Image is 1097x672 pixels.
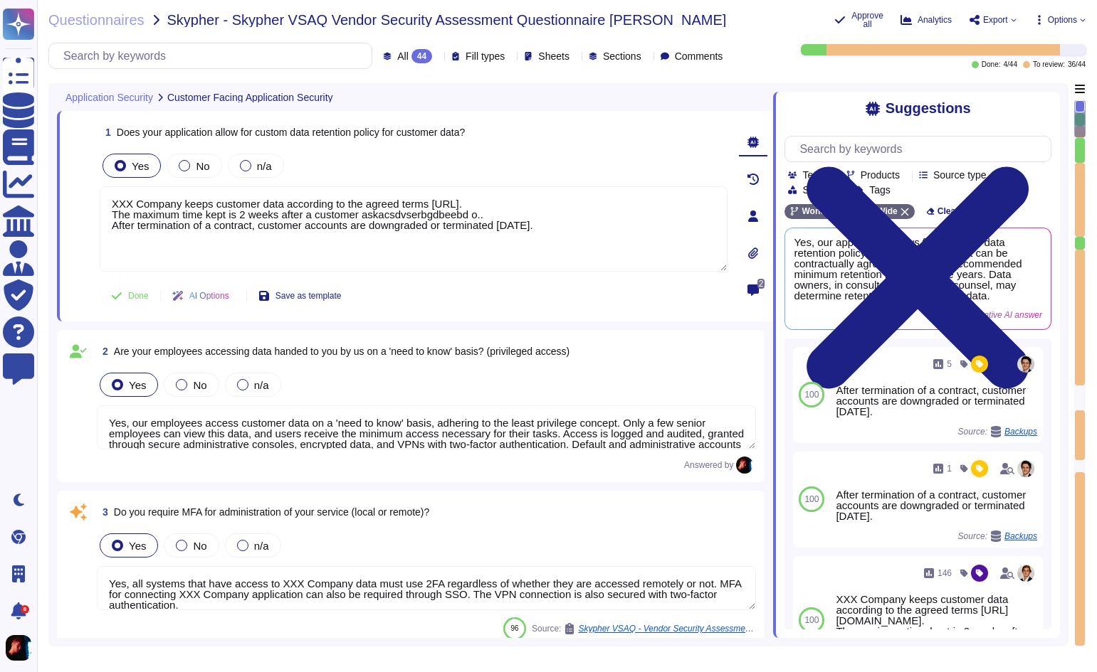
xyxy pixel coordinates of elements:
[397,51,409,61] span: All
[804,616,819,624] span: 100
[804,390,819,399] span: 100
[736,457,753,474] img: user
[684,461,733,469] span: Answered by
[97,405,756,449] textarea: Yes, our employees access customer data on a 'need to know' basis, adhering to the least privileg...
[128,292,149,300] span: Done
[983,16,1008,24] span: Export
[511,624,519,632] span: 96
[851,11,883,28] span: Approve all
[65,92,153,102] span: Application Security
[117,127,465,138] span: Does your application allow for custom data retention policy for customer data?
[193,379,206,391] span: No
[21,605,29,614] div: 8
[757,279,765,289] span: 2
[48,13,145,27] span: Questionnaires
[6,635,31,661] img: user
[1033,61,1065,68] span: To review:
[100,186,728,272] textarea: XXX Company keeps customer data according to the agreed terms [URL]. The maximum time kept is 2 w...
[129,379,146,391] span: Yes
[532,623,756,634] span: Source:
[578,624,756,633] span: Skypher VSAQ - Vendor Security Assessment Questionnaire V2.0.2
[254,379,269,391] span: n/a
[100,127,111,137] span: 1
[982,61,1001,68] span: Done:
[947,464,952,473] span: 1
[918,16,952,24] span: Analytics
[275,292,342,300] span: Save as template
[247,282,353,310] button: Save as template
[804,495,819,503] span: 100
[254,540,269,552] span: n/a
[100,282,160,310] button: Done
[836,594,1037,658] div: XXX Company keeps customer data according to the agreed terms [URL][DOMAIN_NAME]. The maximum tim...
[466,51,505,61] span: Fill types
[1017,460,1034,477] img: user
[938,569,952,577] span: 146
[1068,61,1086,68] span: 36 / 44
[1003,61,1017,68] span: 4 / 44
[411,49,432,63] div: 44
[538,51,570,61] span: Sheets
[193,540,206,552] span: No
[901,14,952,26] button: Analytics
[836,489,1037,521] div: After termination of a contract, customer accounts are downgraded or terminated [DATE].
[56,43,372,68] input: Search by keywords
[834,11,883,28] button: Approve all
[958,530,1037,542] span: Source:
[132,160,149,172] span: Yes
[1017,356,1034,373] img: user
[189,292,229,300] span: AI Options
[1048,16,1077,24] span: Options
[97,507,108,517] span: 3
[97,566,756,610] textarea: Yes, all systems that have access to XXX Company data must use 2FA regardless of whether they are...
[129,540,146,552] span: Yes
[196,160,209,172] span: No
[114,506,430,518] span: Do you require MFA for administration of your service (local or remote)?
[1017,565,1034,582] img: user
[257,160,272,172] span: n/a
[167,13,727,27] span: Skypher - Skypher VSAQ Vendor Security Assessment Questionnaire [PERSON_NAME]
[114,346,570,357] span: Are your employees accessing data handed to you by us on a 'need to know' basis? (privileged access)
[603,51,641,61] span: Sections
[792,137,1051,161] input: Search by keywords
[3,632,41,663] button: user
[675,51,723,61] span: Comments
[97,346,108,356] span: 2
[1004,532,1037,540] span: Backups
[167,92,333,102] span: Customer Facing Application Security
